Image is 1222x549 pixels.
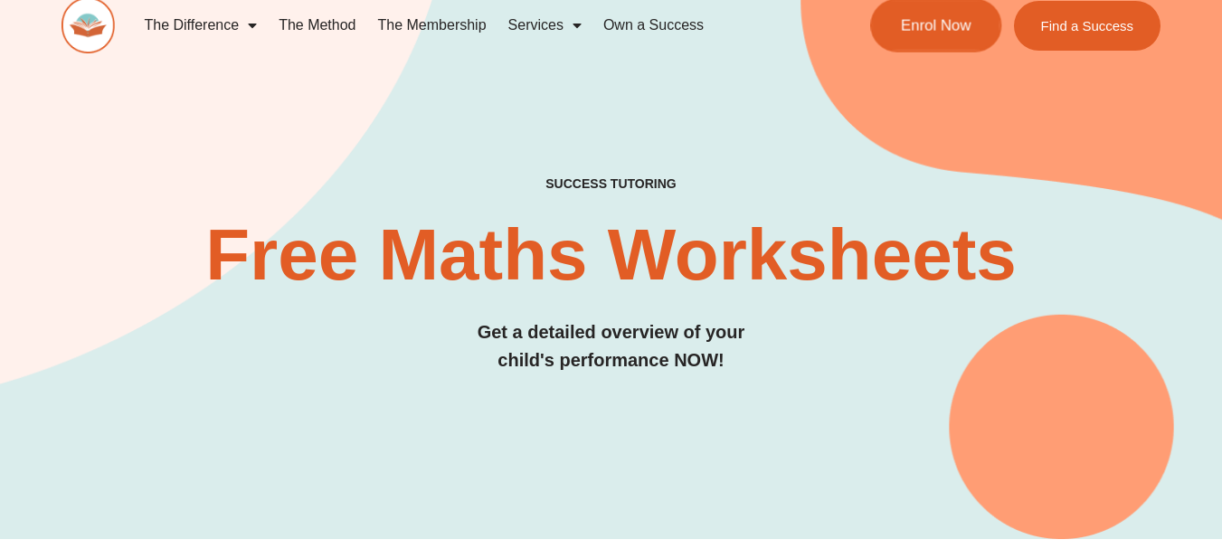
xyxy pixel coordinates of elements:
[901,18,971,33] span: Enrol Now
[367,5,497,46] a: The Membership
[592,5,715,46] a: Own a Success
[268,5,366,46] a: The Method
[133,5,268,46] a: The Difference
[62,318,1161,374] h3: Get a detailed overview of your child's performance NOW!
[62,219,1161,291] h2: Free Maths Worksheets​
[133,5,810,46] nav: Menu
[497,5,592,46] a: Services
[1014,1,1161,51] a: Find a Success
[1041,19,1134,33] span: Find a Success
[62,176,1161,192] h4: SUCCESS TUTORING​
[921,345,1222,549] iframe: Chat Widget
